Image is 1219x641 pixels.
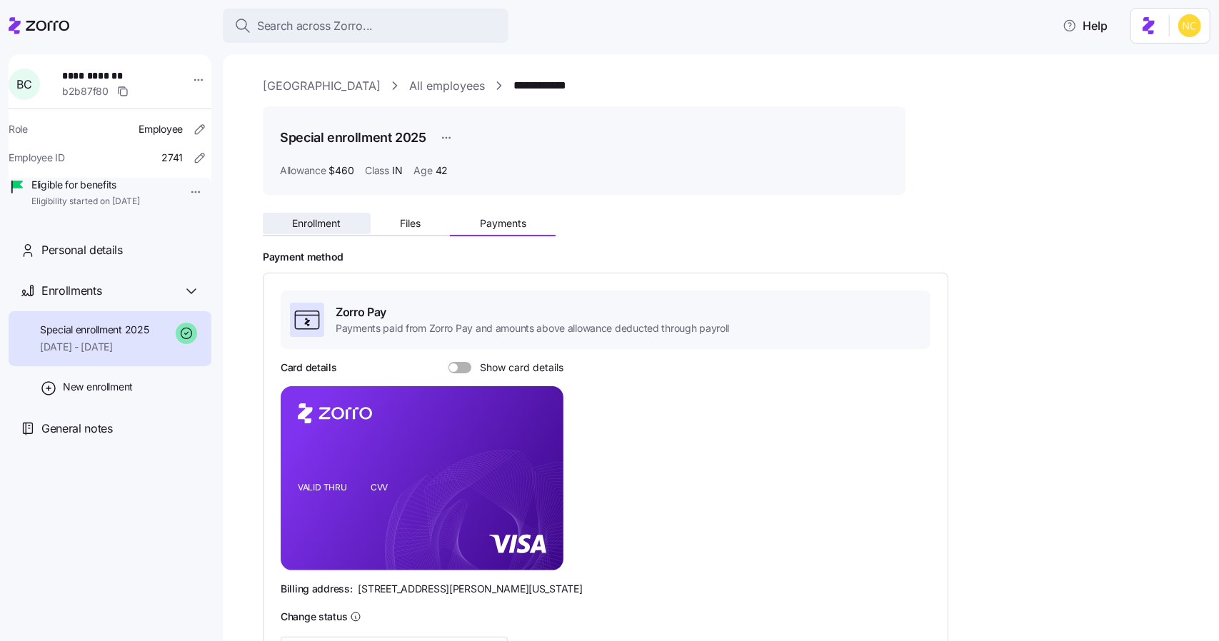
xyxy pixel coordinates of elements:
button: Search across Zorro... [223,9,508,43]
span: [STREET_ADDRESS][PERSON_NAME][US_STATE] [358,582,583,596]
a: [GEOGRAPHIC_DATA] [263,77,381,95]
span: Help [1063,17,1108,34]
span: Age [413,163,432,178]
span: Files [400,218,421,228]
span: Role [9,122,28,136]
span: IN [392,163,402,178]
tspan: VALID THRU [298,482,347,493]
h1: Special enrollment 2025 [280,128,426,146]
span: Zorro Pay [336,303,729,321]
h2: Payment method [263,251,1199,264]
span: Payments [480,218,526,228]
span: Employee [139,122,183,136]
span: B C [16,79,31,90]
h3: Change status [281,610,347,624]
button: Help [1051,11,1119,40]
span: Special enrollment 2025 [40,323,149,337]
span: Enrollment [292,218,341,228]
span: General notes [41,420,113,438]
span: New enrollment [63,380,133,394]
img: e03b911e832a6112bf72643c5874f8d8 [1178,14,1201,37]
span: Show card details [471,362,563,373]
span: Eligible for benefits [31,178,140,192]
span: Employee ID [9,151,65,165]
span: [DATE] - [DATE] [40,340,149,354]
a: All employees [409,77,485,95]
span: Enrollments [41,282,101,300]
span: b2b87f80 [62,84,109,99]
span: Eligibility started on [DATE] [31,196,140,208]
span: 2741 [161,151,183,165]
span: 42 [436,163,448,178]
span: Allowance [280,163,326,178]
span: Billing address: [281,582,353,596]
tspan: CVV [371,482,388,493]
span: Class [365,163,389,178]
span: Payments paid from Zorro Pay and amounts above allowance deducted through payroll [336,321,729,335]
h3: Card details [281,360,337,375]
span: $460 [328,163,353,178]
span: Search across Zorro... [257,17,373,35]
span: Personal details [41,241,123,259]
